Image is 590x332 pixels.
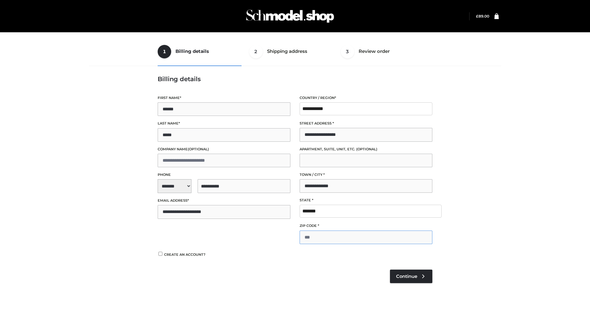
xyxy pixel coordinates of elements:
label: Country / Region [300,95,432,101]
span: Continue [396,274,417,279]
label: Apartment, suite, unit, etc. [300,146,432,152]
span: (optional) [356,147,377,151]
h3: Billing details [158,75,432,83]
a: Continue [390,270,432,283]
bdi: 89.00 [476,14,489,18]
span: £ [476,14,478,18]
label: Street address [300,121,432,126]
span: Create an account? [164,252,206,257]
a: £89.00 [476,14,489,18]
input: Create an account? [158,252,163,256]
label: Company name [158,146,290,152]
label: Phone [158,172,290,178]
label: State [300,197,432,203]
label: Email address [158,198,290,204]
label: Last name [158,121,290,126]
label: Town / City [300,172,432,178]
label: ZIP Code [300,223,432,229]
img: Schmodel Admin 964 [244,4,336,28]
span: (optional) [188,147,209,151]
label: First name [158,95,290,101]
